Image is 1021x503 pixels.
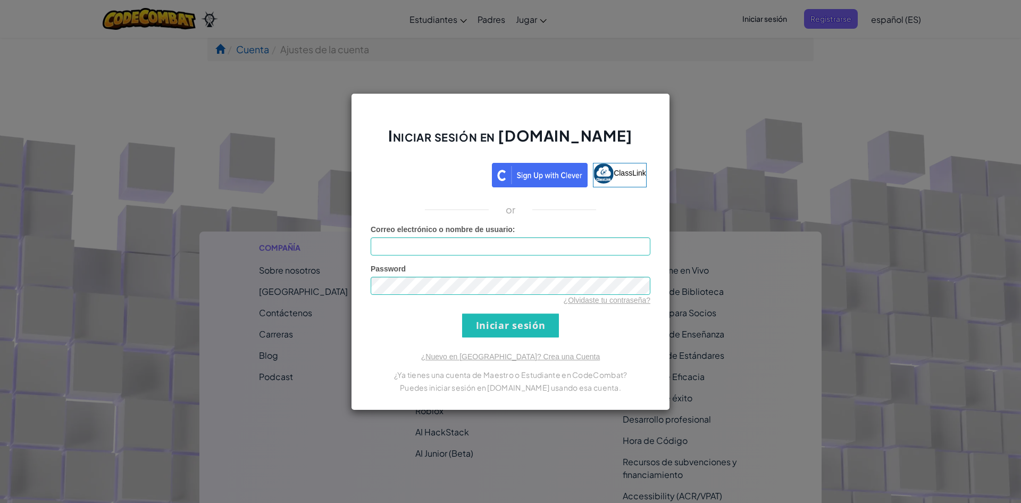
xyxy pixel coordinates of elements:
[371,126,650,156] h2: Iniciar sesión en [DOMAIN_NAME]
[371,225,513,234] span: Correo electrónico o nombre de usuario
[371,265,406,273] span: Password
[593,163,614,184] img: classlink-logo-small.png
[371,224,515,235] label: :
[371,381,650,394] p: Puedes iniciar sesión en [DOMAIN_NAME] usando esa cuenta.
[462,314,559,337] input: Iniciar sesión
[506,203,516,216] p: or
[492,163,588,187] img: clever_sso_button@2x.png
[371,368,650,381] p: ¿Ya tienes una cuenta de Maestro o Estudiante en CodeCombat?
[614,168,646,177] span: ClassLink
[421,352,600,361] a: ¿Nuevo en [GEOGRAPHIC_DATA]? Crea una Cuenta
[564,296,650,304] a: ¿Olvidaste tu contraseña?
[369,162,492,185] iframe: Botón de Acceder con Google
